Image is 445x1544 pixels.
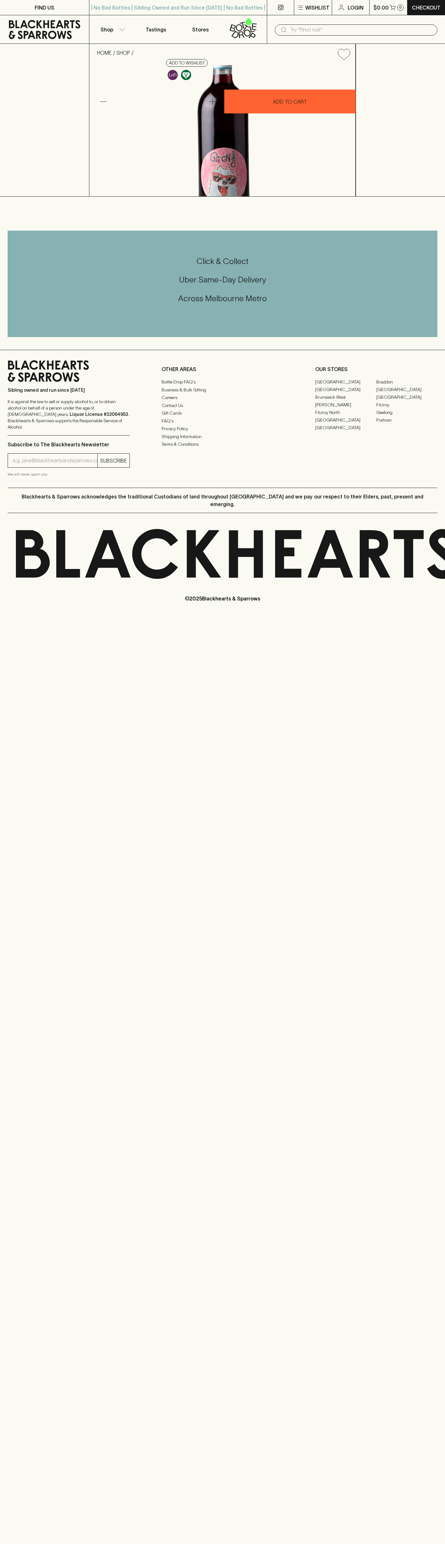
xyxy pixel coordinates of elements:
a: FAQ's [162,417,284,425]
p: ADD TO CART [273,98,307,105]
p: Blackhearts & Sparrows acknowledges the traditional Custodians of land throughout [GEOGRAPHIC_DAT... [12,493,433,508]
a: Brunswick West [315,393,376,401]
h5: Across Melbourne Metro [8,293,437,304]
p: Tastings [146,26,166,33]
a: Some may call it natural, others minimum intervention, either way, it’s hands off & maybe even a ... [166,68,179,82]
p: 0 [399,6,402,9]
a: Fitzroy North [315,409,376,416]
a: Terms & Conditions [162,441,284,448]
p: $0.00 [373,4,389,11]
p: OUR STORES [315,365,437,373]
p: Sibling owned and run since [DATE] [8,387,130,393]
img: Lo-Fi [168,70,178,80]
a: Shipping Information [162,433,284,440]
a: [GEOGRAPHIC_DATA] [315,416,376,424]
p: Subscribe to The Blackhearts Newsletter [8,441,130,448]
a: [GEOGRAPHIC_DATA] [315,386,376,393]
button: SUBSCRIBE [98,454,129,467]
a: Tastings [134,15,178,44]
a: Bottle Drop FAQ's [162,378,284,386]
strong: Liquor License #32064953 [70,412,128,417]
a: HOME [97,50,112,56]
p: OTHER AREAS [162,365,284,373]
img: Vegan [181,70,191,80]
h5: Click & Collect [8,256,437,267]
p: We will never spam you [8,471,130,477]
a: Business & Bulk Gifting [162,386,284,394]
a: Gift Cards [162,410,284,417]
a: Prahran [376,416,437,424]
a: Made without the use of any animal products. [179,68,193,82]
a: Contact Us [162,402,284,409]
p: Checkout [412,4,441,11]
div: Call to action block [8,231,437,337]
a: Privacy Policy [162,425,284,433]
input: e.g. jane@blackheartsandsparrows.com.au [13,456,97,466]
h5: Uber Same-Day Delivery [8,274,437,285]
button: Add to wishlist [335,46,353,63]
a: [GEOGRAPHIC_DATA] [315,424,376,431]
button: Shop [89,15,134,44]
a: Braddon [376,378,437,386]
a: Careers [162,394,284,402]
a: Stores [178,15,223,44]
a: Fitzroy [376,401,437,409]
p: Stores [192,26,209,33]
p: FIND US [35,4,54,11]
p: Shop [101,26,113,33]
button: ADD TO CART [224,90,356,113]
a: [PERSON_NAME] [315,401,376,409]
button: Add to wishlist [166,59,208,67]
a: SHOP [116,50,130,56]
p: It is against the law to sell or supply alcohol to, or to obtain alcohol on behalf of a person un... [8,398,130,430]
p: Wishlist [305,4,330,11]
a: [GEOGRAPHIC_DATA] [315,378,376,386]
a: [GEOGRAPHIC_DATA] [376,386,437,393]
p: Login [348,4,364,11]
a: Geelong [376,409,437,416]
a: [GEOGRAPHIC_DATA] [376,393,437,401]
img: 40010.png [92,65,355,196]
input: Try "Pinot noir" [290,25,432,35]
p: SUBSCRIBE [100,457,127,464]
